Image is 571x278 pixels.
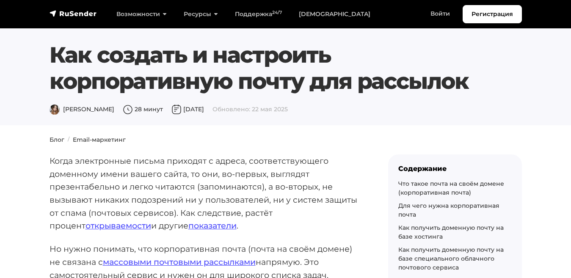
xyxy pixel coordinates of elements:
a: Регистрация [463,5,522,23]
a: Ресурсы [175,6,226,23]
a: Возможности [108,6,175,23]
p: Когда электронные письма приходят с адреса, соответствующего доменному имени вашего сайта, то они... [50,154,361,232]
img: Время чтения [123,105,133,115]
div: Содержание [398,165,512,173]
a: открываемости [86,220,151,231]
h1: Как создать и настроить корпоративную почту для рассылок [50,42,482,95]
span: [PERSON_NAME] [50,105,114,113]
a: Войти [422,5,458,22]
a: Поддержка24/7 [226,6,290,23]
a: показатели [188,220,237,231]
span: [DATE] [171,105,204,113]
sup: 24/7 [272,10,282,15]
a: Для чего нужна корпоративная почта [398,202,499,218]
nav: breadcrumb [44,135,527,144]
li: Email-маркетинг [64,135,126,144]
img: Дата публикации [171,105,182,115]
a: Что такое почта на своём домене (корпоративная почта) [398,180,504,196]
a: Блог [50,136,64,143]
a: Как получить доменную почту на базе хостинга [398,224,504,240]
a: [DEMOGRAPHIC_DATA] [290,6,379,23]
span: 28 минут [123,105,163,113]
a: массовыми почтовыми рассылками [103,257,256,267]
span: Обновлено: 22 мая 2025 [212,105,288,113]
a: Как получить доменную почту на базе специального облачного почтового сервиса [398,246,504,271]
img: RuSender [50,9,97,18]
